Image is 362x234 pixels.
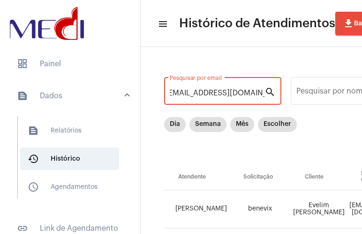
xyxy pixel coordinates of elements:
mat-expansion-panel-header: sidenav iconDados [6,81,140,111]
mat-icon: sidenav icon [28,153,39,164]
mat-chip: Escolher [258,117,297,132]
th: Cliente [291,164,347,190]
td: Evelim [PERSON_NAME] [291,190,347,228]
span: Relatórios [20,119,119,142]
mat-chip: Semana [189,117,226,132]
th: Solicitação [229,164,291,190]
div: sidenav iconDados [6,111,140,211]
mat-icon: sidenav icon [17,90,28,101]
mat-icon: search [264,86,276,97]
span: Painel [9,53,131,75]
mat-chip: Mês [230,117,254,132]
span: benevix [248,205,272,212]
mat-panel-title: Dados [17,90,125,101]
span: Histórico [20,148,119,170]
td: [PERSON_NAME] [164,190,229,228]
mat-icon: sidenav icon [28,125,39,136]
mat-chip: Dia [164,117,186,132]
mat-icon: sidenav icon [158,18,167,30]
span: Histórico de Atendimentos [179,16,335,31]
th: Atendente [164,164,229,190]
mat-icon: sidenav icon [28,181,39,193]
span: sidenav icon [17,58,28,70]
input: Pesquisar por email [170,89,264,97]
mat-icon: file_download [343,18,354,29]
mat-icon: sidenav icon [17,223,28,234]
img: d3a1b5fa-500b-b90f-5a1c-719c20e9830b.png [8,5,86,42]
span: Agendamentos [20,176,119,198]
